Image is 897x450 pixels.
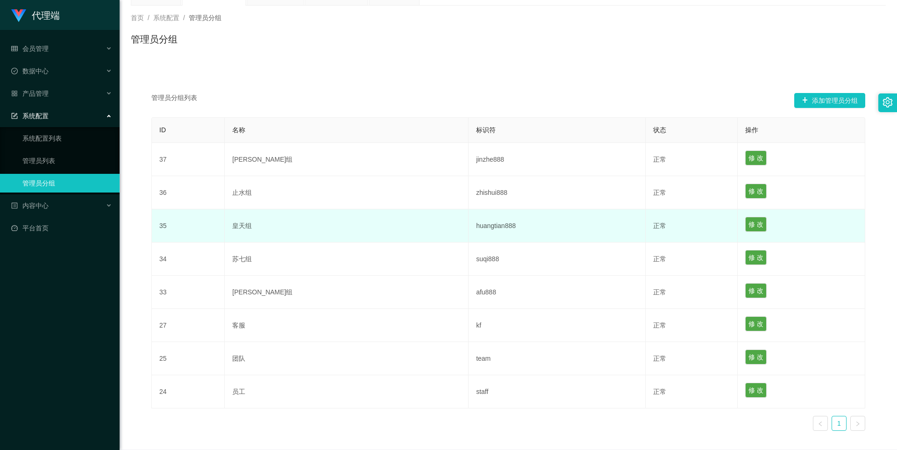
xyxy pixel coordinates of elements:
[152,243,225,276] td: 34
[153,14,179,21] span: 系统配置
[469,309,646,342] td: kf
[225,342,469,375] td: 团队
[11,67,49,75] span: 数据中心
[152,209,225,243] td: 35
[11,9,26,22] img: logo.9652507e.png
[469,276,646,309] td: afu888
[850,416,865,431] li: 下一页
[653,189,666,196] span: 正常
[745,150,767,165] button: 修 改
[653,321,666,329] span: 正常
[11,113,18,119] i: 图标: form
[11,45,18,52] i: 图标: table
[225,375,469,408] td: 员工
[653,126,666,134] span: 状态
[818,421,823,427] i: 图标: left
[225,243,469,276] td: 苏七组
[225,309,469,342] td: 客服
[832,416,847,431] li: 1
[745,383,767,398] button: 修 改
[653,222,666,229] span: 正常
[653,156,666,163] span: 正常
[832,416,846,430] a: 1
[11,90,49,97] span: 产品管理
[745,283,767,298] button: 修 改
[152,375,225,408] td: 24
[653,355,666,362] span: 正常
[148,14,149,21] span: /
[22,129,112,148] a: 系统配置列表
[232,126,245,134] span: 名称
[469,243,646,276] td: suqi888
[11,202,18,209] i: 图标: profile
[11,112,49,120] span: 系统配置
[11,219,112,237] a: 图标: dashboard平台首页
[653,288,666,296] span: 正常
[225,143,469,176] td: [PERSON_NAME]组
[11,90,18,97] i: 图标: appstore-o
[653,255,666,263] span: 正常
[469,209,646,243] td: huangtian888
[813,416,828,431] li: 上一页
[745,316,767,331] button: 修 改
[32,0,60,30] h1: 代理端
[745,126,758,134] span: 操作
[11,202,49,209] span: 内容中心
[152,143,225,176] td: 37
[152,342,225,375] td: 25
[225,209,469,243] td: 皇天组
[159,126,166,134] span: ID
[152,309,225,342] td: 27
[152,176,225,209] td: 36
[653,388,666,395] span: 正常
[745,350,767,364] button: 修 改
[11,45,49,52] span: 会员管理
[225,276,469,309] td: [PERSON_NAME]组
[151,93,197,108] span: 管理员分组列表
[11,68,18,74] i: 图标: check-circle-o
[11,11,60,19] a: 代理端
[469,375,646,408] td: staff
[476,126,496,134] span: 标识符
[152,276,225,309] td: 33
[469,342,646,375] td: team
[189,14,221,21] span: 管理员分组
[22,174,112,193] a: 管理员分组
[883,97,893,107] i: 图标: setting
[183,14,185,21] span: /
[131,32,178,46] h1: 管理员分组
[745,184,767,199] button: 修 改
[469,143,646,176] td: jinzhe888
[22,151,112,170] a: 管理员列表
[225,176,469,209] td: 止水组
[855,421,861,427] i: 图标: right
[794,93,865,108] button: 图标: plus添加管理员分组
[745,250,767,265] button: 修 改
[745,217,767,232] button: 修 改
[131,14,144,21] span: 首页
[469,176,646,209] td: zhishui888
